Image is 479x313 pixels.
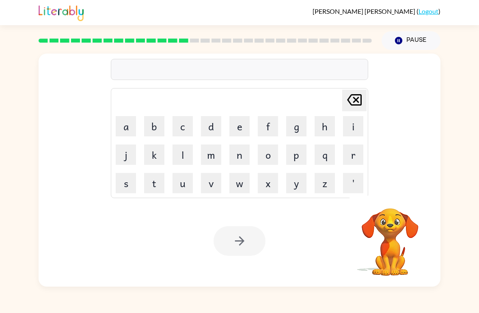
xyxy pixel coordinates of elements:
[343,145,363,165] button: r
[315,173,335,193] button: z
[116,145,136,165] button: j
[116,173,136,193] button: s
[144,173,164,193] button: t
[343,116,363,136] button: i
[116,116,136,136] button: a
[315,145,335,165] button: q
[229,116,250,136] button: e
[382,31,440,50] button: Pause
[39,3,84,21] img: Literably
[144,145,164,165] button: k
[313,7,440,15] div: ( )
[350,196,431,277] video: Your browser must support playing .mp4 files to use Literably. Please try using another browser.
[286,116,306,136] button: g
[258,116,278,136] button: f
[258,173,278,193] button: x
[201,116,221,136] button: d
[173,116,193,136] button: c
[343,173,363,193] button: '
[315,116,335,136] button: h
[258,145,278,165] button: o
[286,145,306,165] button: p
[173,145,193,165] button: l
[144,116,164,136] button: b
[229,145,250,165] button: n
[419,7,438,15] a: Logout
[229,173,250,193] button: w
[201,173,221,193] button: v
[313,7,416,15] span: [PERSON_NAME] [PERSON_NAME]
[286,173,306,193] button: y
[201,145,221,165] button: m
[173,173,193,193] button: u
